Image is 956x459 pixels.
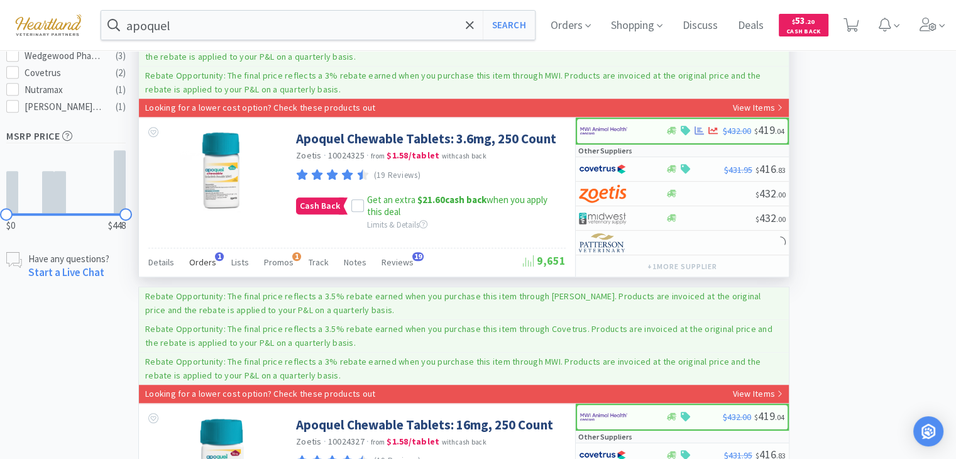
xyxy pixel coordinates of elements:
[579,160,626,179] img: 77fca1acd8b6420a9015268ca798ef17_1.png
[755,165,759,175] span: $
[755,214,759,224] span: $
[776,214,786,224] span: . 00
[145,356,761,381] p: Rebate Opportunity: The final price reflects a 3% rebate earned when you purchase this item throu...
[775,126,784,136] span: . 04
[792,18,795,26] span: $
[6,8,91,42] img: cad7bdf275c640399d9c6e0c56f98fd2_10.png
[483,11,535,40] button: Search
[775,412,784,422] span: . 04
[25,99,102,114] div: [PERSON_NAME] Foods
[417,194,486,206] strong: cash back
[328,436,365,447] span: 10024327
[148,257,174,268] span: Details
[25,82,102,97] div: Nutramax
[792,14,815,26] span: 53
[145,388,375,399] p: Looking for a lower cost option? Check these products out
[723,125,751,136] span: $432.00
[786,28,821,36] span: Cash Back
[754,412,758,422] span: $
[145,323,772,348] p: Rebate Opportunity: The final price reflects a 3.5% rebate earned when you purchase this item thr...
[215,252,224,261] span: 1
[101,11,535,40] input: Search by item, sku, manufacturer, ingredient, size...
[805,18,815,26] span: . 20
[28,265,104,279] a: Start a Live Chat
[116,99,126,114] div: ( 1 )
[108,218,126,233] span: $448
[367,194,547,218] span: Get an extra when you apply this deal
[579,233,626,252] img: f5e969b455434c6296c6d81ef179fa71_3.png
[754,409,784,423] span: 419
[116,48,126,64] div: ( 3 )
[442,152,486,160] span: with cash back
[733,101,783,114] p: View Items
[579,209,626,228] img: 4dd14cff54a648ac9e977f0c5da9bc2e_5.png
[296,150,322,161] a: Zoetis
[641,258,723,275] button: +1more supplier
[374,169,421,182] p: (19 Reviews)
[296,416,553,433] a: Apoquel Chewable Tablets: 16mg, 250 Count
[28,252,109,265] p: Have any questions?
[366,436,369,447] span: ·
[371,438,385,446] span: from
[578,145,632,157] p: Other Suppliers
[231,257,249,268] span: Lists
[145,102,375,113] p: Looking for a lower cost option? Check these products out
[523,253,566,268] span: 9,651
[366,150,369,161] span: ·
[145,70,761,95] p: Rebate Opportunity: The final price reflects a 3% rebate earned when you purchase this item throu...
[292,252,301,261] span: 1
[296,130,556,147] a: Apoquel Chewable Tablets: 3.6mg, 250 Count
[180,130,261,212] img: 40efbe062ac243e88a8da0d63ece9f2c_401920.png
[25,65,102,80] div: Covetrus
[6,129,126,143] h5: MSRP Price
[755,186,786,201] span: 432
[309,257,329,268] span: Track
[328,150,365,161] span: 10024325
[580,121,627,140] img: f6b2451649754179b5b4e0c70c3f7cb0_2.png
[367,219,427,230] span: Limits & Details
[580,407,627,426] img: f6b2451649754179b5b4e0c70c3f7cb0_2.png
[723,411,751,423] span: $432.00
[442,438,486,446] span: with cash back
[776,190,786,199] span: . 00
[754,126,758,136] span: $
[25,48,102,64] div: Wedgewood Pharmacy
[755,162,786,176] span: 416
[387,150,439,161] strong: $1.58 / tablet
[776,165,786,175] span: . 83
[387,436,439,447] strong: $1.58 / tablet
[755,211,786,225] span: 432
[417,194,445,206] span: $21.60
[578,431,632,443] p: Other Suppliers
[733,20,769,31] a: Deals
[189,257,216,268] span: Orders
[371,152,385,160] span: from
[754,123,784,137] span: 419
[579,184,626,203] img: a673e5ab4e5e497494167fe422e9a3ab.png
[412,252,424,261] span: 19
[296,436,322,447] a: Zoetis
[264,257,294,268] span: Promos
[724,164,752,175] span: $431.95
[755,190,759,199] span: $
[116,65,126,80] div: ( 2 )
[382,257,414,268] span: Reviews
[6,218,15,233] span: $0
[779,8,828,42] a: $53.20Cash Back
[344,257,366,268] span: Notes
[733,387,783,401] p: View Items
[678,20,723,31] a: Discuss
[145,290,761,316] p: Rebate Opportunity: The final price reflects a 3.5% rebate earned when you purchase this item thr...
[324,436,326,447] span: ·
[116,82,126,97] div: ( 1 )
[297,198,343,214] span: Cash Back
[913,416,943,446] div: Open Intercom Messenger
[324,150,326,161] span: ·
